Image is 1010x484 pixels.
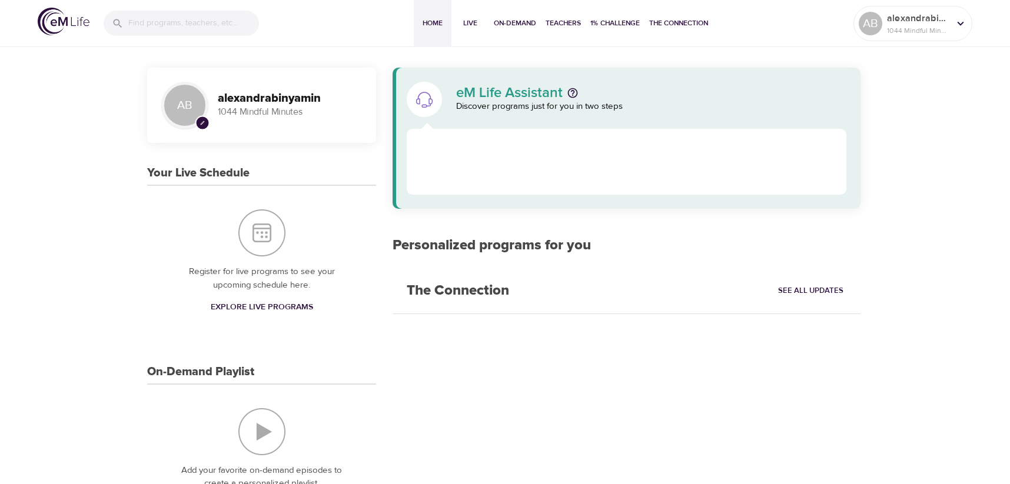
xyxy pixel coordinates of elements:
[38,8,89,35] img: logo
[211,300,313,315] span: Explore Live Programs
[171,265,353,292] p: Register for live programs to see your upcoming schedule here.
[218,92,362,105] h3: alexandrabinyamin
[456,100,846,114] p: Discover programs just for you in two steps
[418,17,447,29] span: Home
[775,282,846,300] a: See All Updates
[649,17,708,29] span: The Connection
[147,166,250,180] h3: Your Live Schedule
[546,17,581,29] span: Teachers
[128,11,259,36] input: Find programs, teachers, etc...
[415,90,434,109] img: eM Life Assistant
[859,12,882,35] div: AB
[238,408,285,455] img: On-Demand Playlist
[456,17,484,29] span: Live
[494,17,536,29] span: On-Demand
[887,25,949,36] p: 1044 Mindful Minutes
[778,284,843,298] span: See All Updates
[161,82,208,129] div: AB
[393,237,861,254] h2: Personalized programs for you
[147,365,254,379] h3: On-Demand Playlist
[393,268,523,313] h2: The Connection
[590,17,640,29] span: 1% Challenge
[218,105,362,119] p: 1044 Mindful Minutes
[887,11,949,25] p: alexandrabinyamin
[206,296,318,318] a: Explore Live Programs
[238,209,285,256] img: Your Live Schedule
[456,86,563,100] p: eM Life Assistant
